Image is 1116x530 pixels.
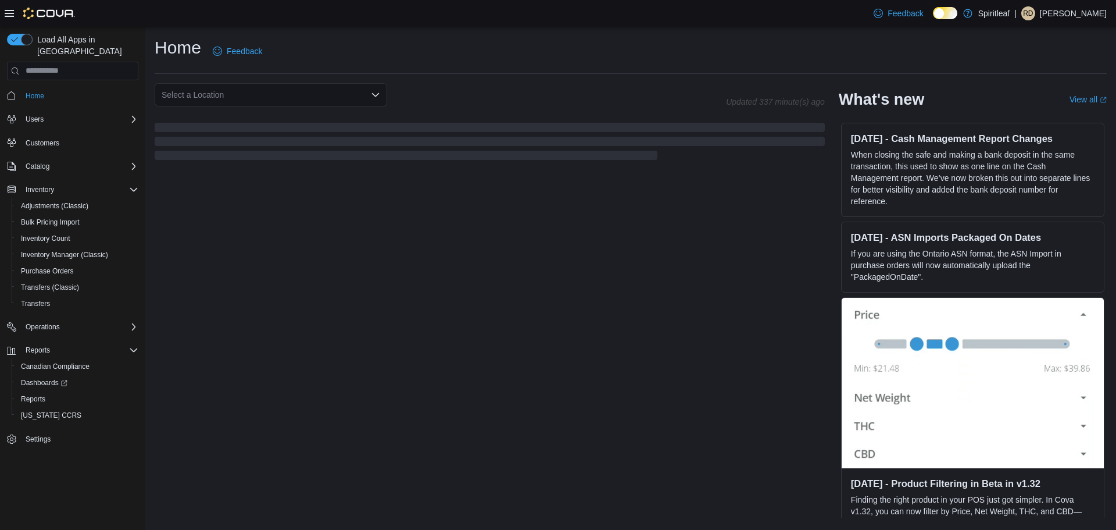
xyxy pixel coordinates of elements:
a: Canadian Compliance [16,360,94,374]
span: Inventory Count [21,234,70,243]
button: Inventory [2,182,143,198]
h3: [DATE] - ASN Imports Packaged On Dates [851,232,1094,243]
span: Canadian Compliance [21,362,90,371]
p: [PERSON_NAME] [1040,6,1107,20]
span: Operations [26,322,60,332]
span: Bulk Pricing Import [21,218,80,227]
span: Catalog [21,159,138,173]
button: Transfers (Classic) [12,279,143,296]
span: Operations [21,320,138,334]
a: Adjustments (Classic) [16,199,93,213]
a: Home [21,89,49,103]
button: Open list of options [371,90,380,99]
button: Bulk Pricing Import [12,214,143,230]
span: Dark Mode [933,19,933,20]
img: Cova [23,8,75,19]
span: Customers [26,138,59,148]
button: Reports [2,342,143,358]
span: Catalog [26,162,49,171]
span: [US_STATE] CCRS [21,411,81,420]
span: Washington CCRS [16,408,138,422]
a: Inventory Manager (Classic) [16,248,113,262]
a: Feedback [869,2,928,25]
a: Transfers [16,297,55,311]
span: RD [1023,6,1033,20]
h3: [DATE] - Product Filtering in Beta in v1.32 [851,478,1094,489]
button: Inventory [21,183,59,197]
span: Inventory [21,183,138,197]
button: Catalog [2,158,143,175]
button: Reports [12,391,143,407]
span: Canadian Compliance [16,360,138,374]
span: Transfers [21,299,50,308]
a: Settings [21,432,55,446]
button: Settings [2,431,143,447]
div: Ravi D [1021,6,1035,20]
span: Reports [21,343,138,357]
span: Load All Apps in [GEOGRAPHIC_DATA] [33,34,138,57]
input: Dark Mode [933,7,957,19]
button: Catalog [21,159,54,173]
button: Inventory Manager (Classic) [12,247,143,263]
button: Operations [21,320,65,334]
h1: Home [155,36,201,59]
span: Adjustments (Classic) [21,201,88,211]
a: Customers [21,136,64,150]
a: Bulk Pricing Import [16,215,84,229]
span: Customers [21,136,138,150]
span: Transfers [16,297,138,311]
span: Users [26,115,44,124]
button: Purchase Orders [12,263,143,279]
button: Users [21,112,48,126]
button: Operations [2,319,143,335]
span: Loading [155,125,825,162]
a: Reports [16,392,50,406]
button: [US_STATE] CCRS [12,407,143,424]
a: Dashboards [12,375,143,391]
p: | [1014,6,1017,20]
span: Transfers (Classic) [16,280,138,294]
span: Settings [21,432,138,446]
span: Transfers (Classic) [21,283,79,292]
span: Feedback [888,8,923,19]
p: Updated 337 minute(s) ago [726,97,825,106]
a: Inventory Count [16,232,75,246]
span: Dashboards [16,376,138,390]
nav: Complex example [7,83,138,478]
span: Feedback [227,45,262,57]
span: Home [21,88,138,103]
span: Users [21,112,138,126]
h2: What's new [839,90,924,109]
span: Adjustments (Classic) [16,199,138,213]
p: Spiritleaf [978,6,1010,20]
p: If you are using the Ontario ASN format, the ASN Import in purchase orders will now automatically... [851,248,1094,283]
button: Canadian Compliance [12,358,143,375]
button: Adjustments (Classic) [12,198,143,214]
span: Inventory Manager (Classic) [16,248,138,262]
span: Bulk Pricing Import [16,215,138,229]
a: Purchase Orders [16,264,78,278]
a: View allExternal link [1069,95,1107,104]
h3: [DATE] - Cash Management Report Changes [851,133,1094,144]
button: Inventory Count [12,230,143,247]
button: Users [2,111,143,127]
span: Inventory [26,185,54,194]
span: Reports [26,346,50,355]
button: Customers [2,134,143,151]
p: When closing the safe and making a bank deposit in the same transaction, this used to show as one... [851,149,1094,207]
span: Reports [16,392,138,406]
span: Purchase Orders [16,264,138,278]
span: Dashboards [21,378,67,387]
svg: External link [1100,97,1107,104]
a: Transfers (Classic) [16,280,84,294]
span: Purchase Orders [21,266,74,276]
button: Transfers [12,296,143,312]
a: Dashboards [16,376,72,390]
span: Inventory Manager (Classic) [21,250,108,259]
button: Reports [21,343,55,357]
span: Inventory Count [16,232,138,246]
span: Home [26,91,44,101]
a: Feedback [208,40,267,63]
span: Settings [26,435,51,444]
button: Home [2,87,143,104]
